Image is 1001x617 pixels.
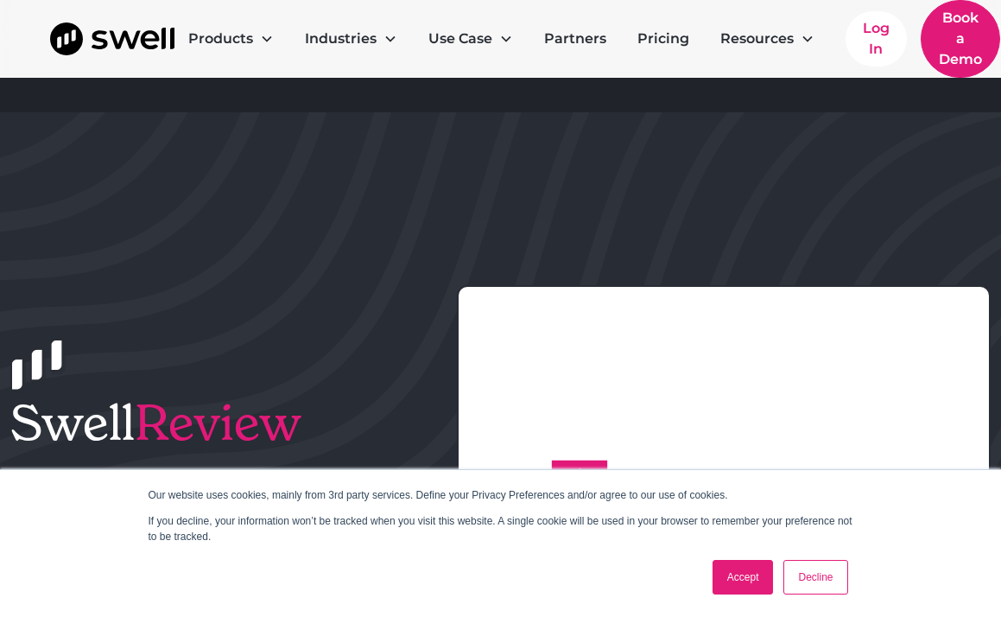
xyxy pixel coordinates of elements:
a: Accept [713,560,774,595]
g: Fantastic product and services! [634,437,781,447]
div: Use Case [415,22,527,56]
div: Resources [706,22,828,56]
div: Resources [720,29,794,49]
div: Use Case [428,29,492,49]
div: Products [188,29,253,49]
a: Decline [783,560,847,595]
p: If you decline, your information won’t be tracked when you visit this website. A single cookie wi... [149,513,853,544]
a: Partners [530,22,620,56]
div: Industries [291,22,411,56]
p: Our website uses cookies, mainly from 3rd party services. Define your Privacy Preferences and/or ... [149,487,853,503]
div: Industries [305,29,377,49]
span: Review [135,392,301,454]
a: home [50,22,174,55]
h1: Swell [10,394,410,452]
div: Products [174,22,288,56]
a: Log In [846,11,907,67]
a: Pricing [624,22,703,56]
